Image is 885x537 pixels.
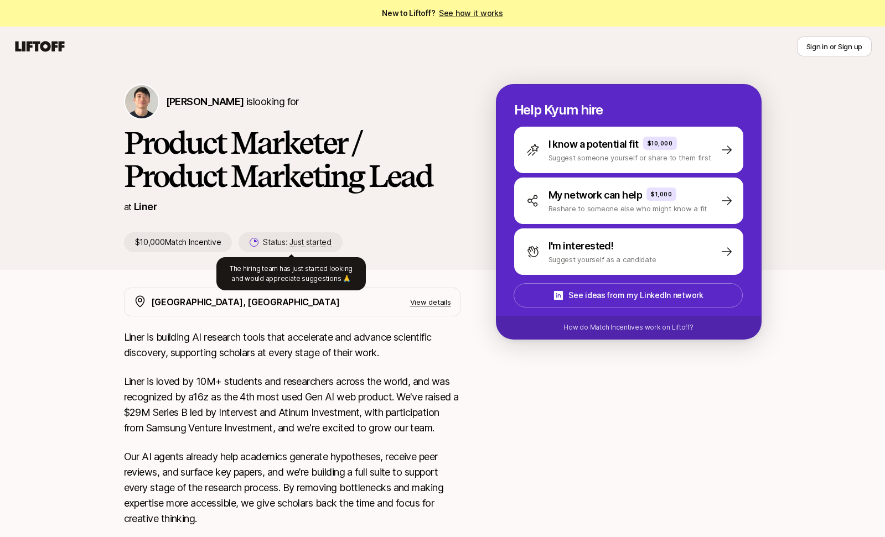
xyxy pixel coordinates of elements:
p: Liner is loved by 10M+ students and researchers across the world, and was recognized by a16z as t... [124,374,460,436]
p: Status: [263,236,331,249]
p: at [124,200,132,214]
p: My network can help [548,187,643,203]
p: Suggest someone yourself or share to them first [548,152,711,163]
p: The hiring team has just started looking and would appreciate suggestions 🙏 [225,264,357,284]
p: I know a potential fit [548,137,639,152]
p: Reshare to someone else who might know a fit [548,203,707,214]
button: Sign in or Sign up [797,37,872,56]
p: [GEOGRAPHIC_DATA], [GEOGRAPHIC_DATA] [151,295,340,309]
p: See ideas from my LinkedIn network [568,289,703,302]
p: Our AI agents already help academics generate hypotheses, receive peer reviews, and surface key p... [124,449,460,526]
a: Liner [134,201,157,212]
p: I'm interested! [548,238,614,254]
p: $10,000 Match Incentive [124,232,232,252]
span: New to Liftoff? [382,7,503,20]
button: See ideas from my LinkedIn network [514,283,743,307]
p: $10,000 [648,139,673,148]
p: $1,000 [651,190,672,199]
a: See how it works [439,8,503,18]
h1: Product Marketer / Product Marketing Lead [124,126,460,192]
p: Suggest yourself as a candidate [548,254,656,265]
p: is looking for [166,94,299,110]
p: View details [410,296,451,307]
p: How do Match Incentives work on Liftoff? [563,322,693,332]
p: Help Kyum hire [514,102,743,118]
span: Just started [289,237,332,247]
span: [PERSON_NAME] [166,96,244,107]
img: Kyum Kim [125,85,158,118]
p: Liner is building AI research tools that accelerate and advance scientific discovery, supporting ... [124,330,460,361]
